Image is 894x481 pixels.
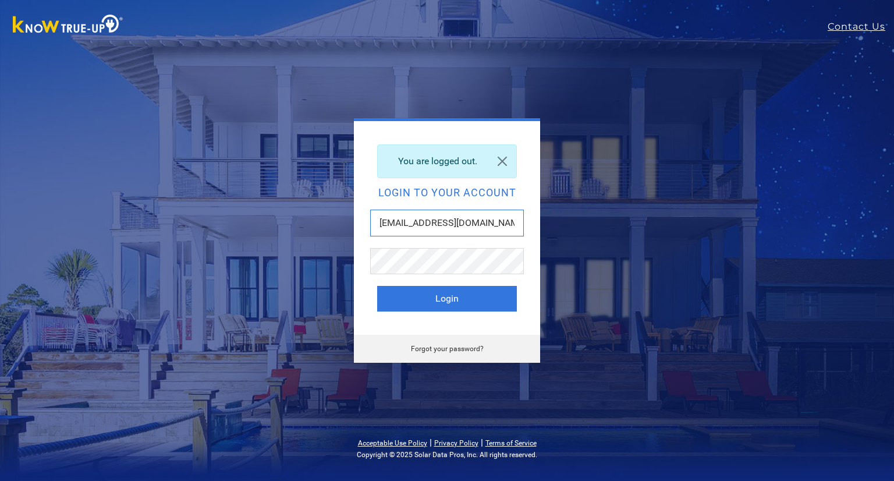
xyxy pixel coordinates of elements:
[370,210,524,236] input: Email
[430,437,432,448] span: |
[377,144,517,178] div: You are logged out.
[377,286,517,312] button: Login
[485,439,537,447] a: Terms of Service
[411,345,484,353] a: Forgot your password?
[828,20,894,34] a: Contact Us
[377,188,517,198] h2: Login to your account
[358,439,427,447] a: Acceptable Use Policy
[434,439,478,447] a: Privacy Policy
[488,145,516,178] a: Close
[7,12,129,38] img: Know True-Up
[481,437,483,448] span: |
